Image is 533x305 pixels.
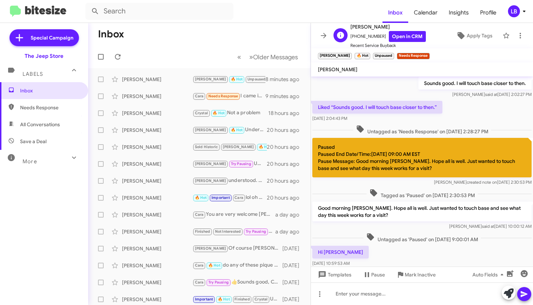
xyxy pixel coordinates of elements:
[318,66,357,73] span: [PERSON_NAME]
[312,138,532,177] p: Paused Paused End Date/Time:[DATE] 09:00 AM EST Pause Message: Good morning [PERSON_NAME]. Hope a...
[312,261,350,266] span: [DATE] 10:59:53 AM
[192,92,265,100] div: I came in [DATE] and spoke with someone with last name [PERSON_NAME] i lookeded at a black willie...
[192,75,265,83] div: Would [DATE] work?
[249,53,253,61] span: »
[195,178,226,183] span: [PERSON_NAME]
[234,195,243,200] span: Cara
[192,278,282,286] div: 👍Sounds good, Chat soon
[318,53,352,59] small: [PERSON_NAME]
[23,71,43,77] span: Labels
[472,268,506,281] span: Auto Fields
[418,77,532,90] p: Sounds good. I will touch base closer to then.
[443,2,474,23] a: Insights
[195,128,226,132] span: [PERSON_NAME]
[20,121,60,128] span: All Conversations
[449,29,499,42] button: Apply Tags
[434,179,532,185] span: [PERSON_NAME] [DATE] 2:30:53 PM
[20,104,80,111] span: Needs Response
[405,268,436,281] span: Mark Inactive
[474,2,502,23] span: Profile
[195,161,226,166] span: [PERSON_NAME]
[122,127,192,134] div: [PERSON_NAME]
[192,109,268,117] div: Not a problem
[122,93,192,100] div: [PERSON_NAME]
[355,53,370,59] small: 🔥 Hot
[85,3,233,20] input: Search
[192,194,267,202] div: lol oh boy I appreciate the update [PERSON_NAME]. More then happy to help and get you a fair valu...
[25,53,63,60] div: The Jeep Store
[373,53,394,59] small: Unpaused
[195,94,204,98] span: Cara
[363,233,481,243] span: Untagged as 'Paused' on [DATE] 9:00:01 AM
[391,268,441,281] button: Mark Inactive
[122,245,192,252] div: [PERSON_NAME]
[98,29,124,40] h1: Inbox
[208,94,238,98] span: Needs Response
[215,229,241,234] span: Not Interested
[20,138,47,145] span: Save a Deal
[212,195,230,200] span: Important
[122,194,192,201] div: [PERSON_NAME]
[282,296,305,303] div: [DATE]
[267,127,305,134] div: 20 hours ago
[122,262,192,269] div: [PERSON_NAME]
[253,53,298,61] span: Older Messages
[247,77,266,81] span: Unpaused
[20,87,80,94] span: Inbox
[350,23,426,31] span: [PERSON_NAME]
[482,224,494,229] span: said at
[231,161,251,166] span: Try Pausing
[195,111,208,115] span: Crystal
[233,50,302,64] nav: Page navigation example
[350,31,426,42] span: [PHONE_NUMBER]
[195,212,204,217] span: Cara
[382,2,408,23] a: Inbox
[223,145,254,149] span: [PERSON_NAME]
[231,77,243,81] span: 🔥 Hot
[195,280,204,285] span: Cara
[267,194,305,201] div: 20 hours ago
[237,53,241,61] span: «
[275,211,305,218] div: a day ago
[192,244,282,252] div: Of course [PERSON_NAME]. see below [URL][DOMAIN_NAME]
[485,92,497,97] span: said at
[259,145,271,149] span: 🔥 Hot
[353,125,491,135] span: Untagged as 'Needs Response' on [DATE] 2:28:27 PM
[265,76,305,83] div: 8 minutes ago
[192,126,267,134] div: Understood. we are available Mon-Fri: 9-8 and Sat: 9-6. When you have a best day and time to brin...
[312,202,532,221] p: Good morning [PERSON_NAME]. Hope all is well. Just wanted to touch base and see what day this wee...
[389,31,426,42] a: Open in CRM
[192,261,282,269] div: do any of these pique your interest [PERSON_NAME] ? LINK TO RAM 1500 LARAMIE INVENTORY: [URL][DOM...
[282,262,305,269] div: [DATE]
[192,227,275,236] div: Sounds Good! we are open 9-6 [DATE] when you have a time that works best you can let me know here...
[246,229,266,234] span: Try Pausing
[275,228,305,235] div: a day ago
[265,93,305,100] div: 9 minutes ago
[467,268,512,281] button: Auto Fields
[397,53,429,59] small: Needs Response
[10,29,79,46] a: Special Campaign
[367,189,478,199] span: Tagged as 'Paused' on [DATE] 2:30:53 PM
[208,263,220,268] span: 🔥 Hot
[122,296,192,303] div: [PERSON_NAME]
[234,297,250,301] span: Finished
[208,280,229,285] span: Try Pausing
[231,128,243,132] span: 🔥 Hot
[268,110,305,117] div: 18 hours ago
[122,110,192,117] div: [PERSON_NAME]
[122,177,192,184] div: [PERSON_NAME]
[452,92,532,97] span: [PERSON_NAME] [DATE] 2:02:27 PM
[122,144,192,151] div: [PERSON_NAME]
[408,2,443,23] a: Calendar
[245,50,302,64] button: Next
[357,268,391,281] button: Pause
[122,160,192,167] div: [PERSON_NAME]
[192,211,275,219] div: You are very welcome [PERSON_NAME]. Talk soon.
[122,228,192,235] div: [PERSON_NAME]
[213,111,225,115] span: 🔥 Hot
[312,246,369,258] p: Hi [PERSON_NAME]
[195,145,218,149] span: Sold Historic
[282,245,305,252] div: [DATE]
[267,177,305,184] div: 20 hours ago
